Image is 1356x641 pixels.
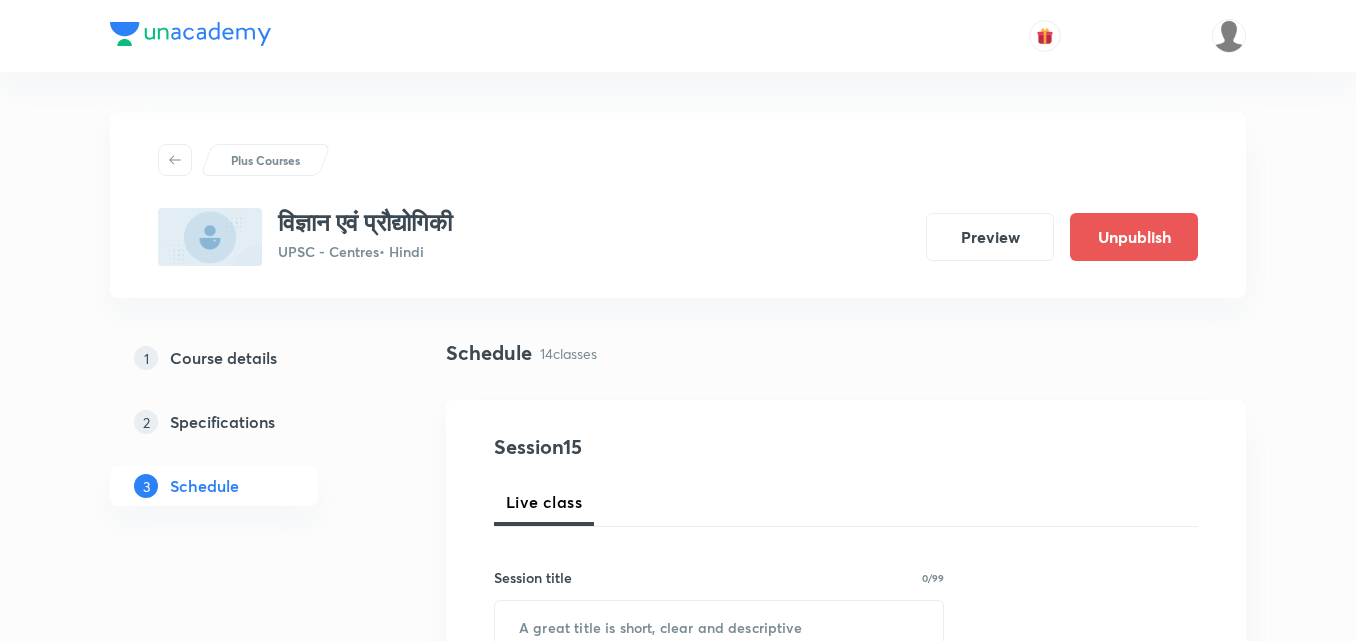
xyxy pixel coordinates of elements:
h5: Schedule [170,474,239,498]
h4: Session 15 [494,432,859,462]
p: 3 [134,474,158,498]
p: 0/99 [922,573,944,583]
h5: Course details [170,346,277,370]
button: avatar [1029,20,1061,52]
button: Unpublish [1070,213,1198,261]
img: 497C55DC-62FD-410A-B6A6-0C1AA6C97B45_plus.png [158,208,262,266]
h6: Session title [494,567,572,588]
img: Company Logo [110,22,271,46]
p: 1 [134,346,158,370]
h4: Schedule [446,338,532,368]
a: 1Course details [110,338,382,378]
p: UPSC - Centres • Hindi [278,241,452,262]
h3: विज्ञान एवं प्रौद्योगिकी [278,208,452,237]
a: Company Logo [110,22,271,51]
h5: Specifications [170,410,275,434]
button: Preview [926,213,1054,261]
img: avatar [1036,27,1054,45]
p: Plus Courses [231,151,300,169]
img: Abhijeet Srivastav [1212,19,1246,53]
a: 2Specifications [110,402,382,442]
span: Live class [506,490,582,514]
p: 2 [134,410,158,434]
p: 14 classes [540,343,597,364]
